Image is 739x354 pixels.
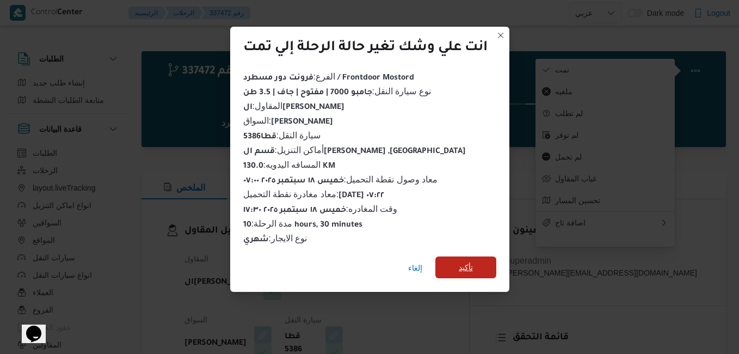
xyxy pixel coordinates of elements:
span: معاد وصول نقطة التحميل : [243,175,438,184]
span: سيارة النقل : [243,131,321,140]
b: [PERSON_NAME] [271,118,333,127]
span: وقت المغادره : [243,204,398,213]
b: شهري [243,236,269,245]
span: مدة الرحلة : [243,219,363,228]
div: انت علي وشك تغير حالة الرحلة إلي تمت [243,40,488,57]
b: قسم ال[PERSON_NAME] ,[GEOGRAPHIC_DATA] [243,148,466,156]
b: خميس ١٨ سبتمبر ٢٠٢٥ ١٧:٣٠ [243,206,346,215]
button: تأكيد [435,257,496,278]
b: قطا5386 [243,133,276,142]
span: نوع الايجار : [243,234,307,243]
span: أماكن التنزيل : [243,145,466,155]
b: 10 hours, 30 minutes [243,221,363,230]
b: ال[PERSON_NAME] [243,103,344,112]
span: تأكيد [459,261,473,274]
b: فرونت دور مسطرد / Frontdoor Mostord [243,74,414,83]
span: السواق : [243,116,333,125]
span: الفرع : [243,72,414,81]
button: إلغاء [404,257,427,279]
span: المقاول : [243,101,344,111]
b: خميس ١٨ سبتمبر ٢٠٢٥ ٠٧:٠٠ [243,177,344,186]
b: جامبو 7000 | مفتوح | جاف | 3.5 طن [243,89,372,97]
span: إلغاء [408,261,422,274]
span: معاد مغادرة نقطة التحميل : [243,190,385,199]
span: نوع سيارة النقل : [243,87,431,96]
button: Closes this modal window [494,29,507,42]
iframe: chat widget [11,310,46,343]
b: [DATE] ٠٧:٢٢ [338,192,384,200]
b: 130.0 KM [243,162,336,171]
span: المسافه اليدويه : [243,160,336,169]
